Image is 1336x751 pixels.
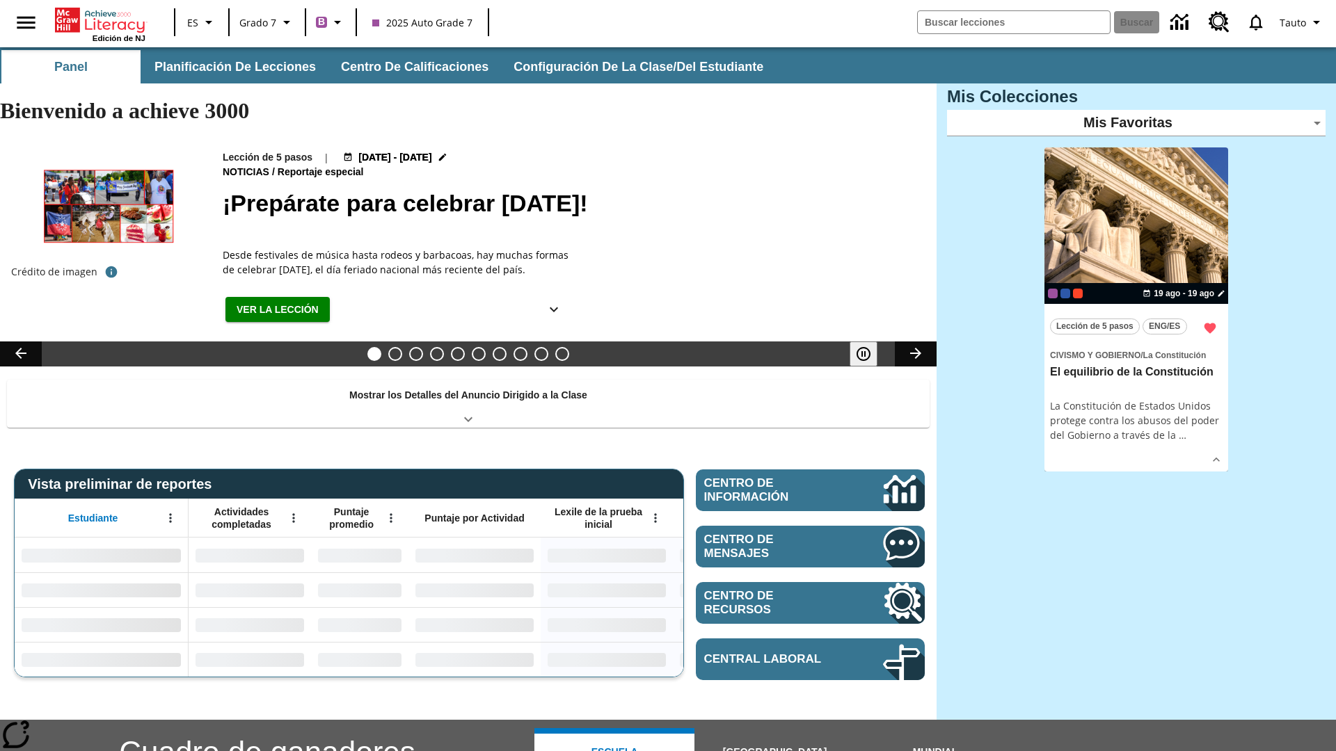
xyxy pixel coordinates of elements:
button: ENG/ES [1143,318,1187,334]
div: Sin datos, [673,538,805,572]
a: Centro de información [696,469,925,511]
div: Sin datos, [189,642,311,677]
span: Tauto [1280,15,1306,30]
div: lesson details [1044,147,1228,472]
span: 2025 Auto Grade 7 [372,15,472,30]
span: Noticias [223,165,272,180]
button: Diapositiva 5 Los últimos colonos [451,347,465,361]
span: Vista preliminar de reportes [28,476,218,492]
button: Diapositiva 8 La moda en la antigua Roma [514,347,527,361]
button: Remover de Favoritas [1198,316,1223,341]
span: Puntaje por Actividad [424,512,524,524]
button: Boost El color de la clase es morado/púrpura. Cambiar el color de la clase. [310,10,351,35]
span: Edición de NJ [93,34,145,42]
img: Fotos de alimentos rojos y de gente celebrando Juneteenth en desfiles, en la Marcha de Opal y en ... [11,150,206,260]
span: / [1140,350,1143,360]
a: Central laboral [696,638,925,680]
button: Lección de 5 pasos [1050,318,1140,334]
a: Centro de recursos, Se abrirá en una pestaña nueva. [696,582,925,624]
button: Crédito de imagen: Arriba, de izquierda a derecha: Aaron de L.A. Photography/Shutterstock; Aaron ... [97,259,125,284]
button: Diapositiva 9 La invasión de los CD con Internet [534,347,548,361]
div: Test 1 [1073,289,1083,298]
span: La Constitución [1143,350,1207,360]
div: Sin datos, [311,642,408,677]
span: Grado 7 [239,15,276,30]
span: … [1179,428,1186,442]
div: Mostrar los Detalles del Anuncio Dirigido a la Clase [7,380,930,428]
input: Buscar campo [918,11,1110,33]
div: Sin datos, [673,572,805,607]
span: [DATE] - [DATE] [358,150,431,165]
button: Centro de calificaciones [330,50,500,83]
button: Diapositiva 2 De vuelta a la Tierra [388,347,402,361]
button: Panel [1,50,141,83]
button: Grado: Grado 7, Elige un grado [234,10,301,35]
span: Reportaje especial [278,165,367,180]
h3: Mis Colecciones [947,87,1326,106]
span: Central laboral [704,652,841,666]
div: Clase actual [1048,289,1058,298]
button: Abrir el menú lateral [6,2,47,43]
div: Mis Favoritas [947,110,1326,136]
a: Centro de información [1162,3,1200,42]
span: B [318,13,325,31]
span: ES [187,15,198,30]
button: Diapositiva 6 Energía solar para todos [472,347,486,361]
div: Pausar [850,341,891,366]
h3: El equilibrio de la Constitución [1050,365,1223,380]
button: Diapositiva 7 La historia de terror del tomate [493,347,507,361]
button: Planificación de lecciones [143,50,327,83]
button: Ver la lección [225,297,330,323]
button: Diapositiva 4 ¡Fuera! ¡Es privado! [430,347,444,361]
a: Centro de mensajes [696,526,925,567]
button: Ver más [540,297,568,323]
span: Estudiante [68,512,118,524]
span: 19 ago - 19 ago [1154,287,1214,300]
button: Carrusel de lecciones, seguir [895,341,937,366]
button: 17 jul - 30 jun Elegir fechas [340,150,450,165]
button: Perfil/Configuración [1274,10,1330,35]
p: Mostrar los Detalles del Anuncio Dirigido a la Clase [349,388,587,403]
div: Sin datos, [311,607,408,642]
p: Lección de 5 pasos [223,150,312,165]
p: Crédito de imagen [11,265,97,279]
div: Sin datos, [189,572,311,607]
button: Configuración de la clase/del estudiante [502,50,774,83]
span: | [324,150,329,165]
span: / [272,166,275,177]
span: Lexile de la prueba inicial [548,506,649,531]
button: Diapositiva 10 El equilibrio de la Constitución [555,347,569,361]
button: Diapositiva 1 ¡Prepárate para celebrar Juneteenth! [367,347,381,361]
button: Diapositiva 3 Devoluciones gratis: ¿bueno o malo? [409,347,423,361]
a: Portada [55,6,145,34]
div: Sin datos, [673,607,805,642]
span: Centro de recursos [704,589,841,617]
button: Ver más [1206,449,1227,470]
span: ENG/ES [1149,319,1180,334]
span: Actividades completadas [196,506,287,531]
span: Tema: Civismo y Gobierno/La Constitución [1050,347,1223,362]
a: Centro de recursos, Se abrirá en una pestaña nueva. [1200,3,1238,41]
div: Sin datos, [189,538,311,572]
div: Sin datos, [673,642,805,677]
button: Abrir menú [645,508,666,528]
button: Abrir menú [283,508,304,528]
div: Sin datos, [189,607,311,642]
div: OL 2025 Auto Grade 8 [1060,289,1070,298]
button: Pausar [850,341,877,366]
button: Lenguaje: ES, Selecciona un idioma [180,10,224,35]
button: Abrir menú [381,508,401,528]
div: Sin datos, [311,538,408,572]
span: Lección de 5 pasos [1056,319,1134,334]
span: Puntaje promedio [318,506,385,531]
div: Desde festivales de música hasta rodeos y barbacoas, hay muchas formas de celebrar [DATE], el día... [223,248,571,277]
a: Notificaciones [1238,4,1274,40]
h2: ¡Prepárate para celebrar Juneteenth! [223,186,920,221]
span: Centro de mensajes [704,533,841,560]
div: Portada [55,5,145,42]
span: Centro de información [704,476,836,504]
span: Desde festivales de música hasta rodeos y barbacoas, hay muchas formas de celebrar Juneteenth, el... [223,248,571,277]
span: Civismo y Gobierno [1050,350,1140,360]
